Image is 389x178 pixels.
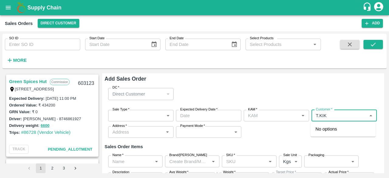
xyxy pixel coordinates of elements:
label: Actual Price [329,170,349,175]
label: Select Products [250,36,274,41]
label: Name [112,153,123,158]
input: Choose date [176,110,237,121]
input: Address [110,128,162,136]
label: Weight [223,170,236,175]
span: Pending_Allotment [48,147,92,152]
div: Sales Orders [5,19,33,27]
a: INIYA FRUITS AND VEGETABLES [9,162,60,170]
label: Description [112,170,129,175]
label: [STREET_ADDRESS] [15,87,54,91]
label: Address [112,124,127,128]
div: account of current user [373,1,384,14]
label: Delivery weight: [9,123,40,128]
label: Sale Type [112,107,129,112]
label: Expected Delivery : [9,96,44,101]
button: Go to page 3 [59,163,69,173]
div: No options [311,121,376,137]
input: Start Date [85,39,146,50]
button: 6600 [41,122,50,129]
div: 603123 [74,76,98,91]
a: Green Spices Hut [9,78,47,86]
button: Open [209,158,217,166]
input: Create Brand/Marka [167,157,208,165]
button: Go to page 2 [47,163,57,173]
p: Commission [50,79,70,85]
label: Target Price [276,170,296,175]
input: Select Products [247,40,309,48]
label: Packaging [308,153,324,158]
label: KAM [248,107,257,112]
input: Customer [313,112,365,120]
label: Sale Unit [283,153,297,158]
div: 603114 [82,161,106,175]
button: Close [367,112,375,120]
input: SKU [224,157,264,165]
input: End Date [165,39,226,50]
button: More [5,55,28,65]
label: Ordered Value: [9,103,37,107]
strong: Sales Order Items [105,144,143,149]
button: Open [299,112,307,120]
label: Brand/[PERSON_NAME] [169,153,207,158]
label: ₹ 434200 [38,103,55,107]
label: Expected Delivery Date [180,107,218,112]
button: open drawer [1,1,15,15]
button: Add [362,19,383,28]
button: Choose date [148,39,160,50]
label: DC [112,85,119,90]
label: [PERSON_NAME] - 8746861927 [23,117,81,121]
button: page 1 [36,163,46,173]
img: logo [15,2,27,14]
b: Supply Chain [27,5,61,11]
button: Choose date [229,39,240,50]
input: KAM [246,112,289,120]
label: SKU [226,153,235,158]
div: customer-support [363,2,373,13]
button: Open [266,158,274,166]
h6: Add Sales Order [105,75,382,83]
label: GRN Value: [9,110,31,114]
label: End Date [170,36,184,41]
button: Open [153,158,160,166]
p: Kgs [283,158,291,165]
label: [DATE] 11:00 PM [46,96,76,101]
input: Enter SO ID [5,39,80,50]
label: SO ID [9,36,18,41]
label: Driver: [9,117,22,121]
button: Open [164,128,171,136]
nav: pagination navigation [23,163,81,173]
strong: More [13,58,27,63]
input: Name [110,157,151,165]
p: Direct Customer [112,91,145,97]
button: Select DC [38,19,79,28]
label: Start Date [89,36,105,41]
a: #86728 (Vendor Vehicle) [21,130,71,135]
label: ₹ 0 [32,110,38,114]
button: Go to next page [71,163,80,173]
label: Customer [316,107,332,112]
a: Supply Chain [27,3,363,12]
label: Payment Mode [180,124,205,128]
label: Avg Weight [169,170,188,175]
button: Open [311,40,319,48]
label: Trips: [9,130,20,135]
